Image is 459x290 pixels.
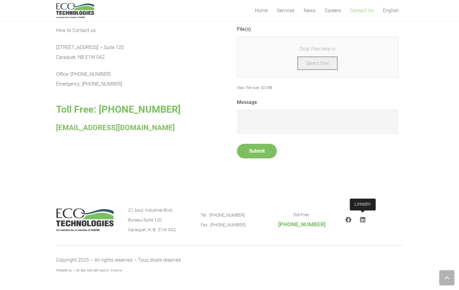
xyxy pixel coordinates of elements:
[56,43,222,62] p: [STREET_ADDRESS] – Suite 120 Caraquet, NB E1W 0A2
[273,210,331,230] p: Toll-Free :
[237,26,251,33] label: File(s)
[97,268,122,272] a: Fusebox Creative
[350,8,374,13] span: Contact Us
[245,44,391,54] span: Drop files here or
[56,268,122,272] span: Website by – Un site web de
[383,8,399,13] span: English
[345,217,351,223] a: Facebook
[56,104,181,115] span: Toll Free: [PHONE_NUMBER]
[237,144,277,158] input: Submit
[304,8,316,13] span: News
[56,3,94,18] a: logo_EcoTech_ASDR_RGB
[355,202,371,207] span: LinkedIn
[201,210,259,230] p: Tel. : [PHONE_NUMBER] Fax : [PHONE_NUMBER]
[360,217,365,223] a: LinkedIn
[439,270,454,285] a: Back to top
[278,221,326,228] span: [PHONE_NUMBER]
[56,123,175,132] span: [EMAIL_ADDRESS][DOMAIN_NAME]
[277,8,295,13] span: Services
[128,205,186,235] p: 27, boul. Industriel Blvd., Bureau/Suite 120, Caraquet, N.-B., E1W 0A2
[237,80,278,90] span: Max. file size: 32 MB.
[237,99,257,106] label: Message
[255,8,268,13] span: Home
[56,257,181,263] span: Copyright 2025 – All rights reserved – Tous droits réservés
[297,56,338,70] button: select files, file(s)
[325,8,341,13] span: Careers
[56,69,222,89] p: Office: [PHONE_NUMBER] Emergency: [PHONE_NUMBER]
[56,26,222,35] p: How to Contact us:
